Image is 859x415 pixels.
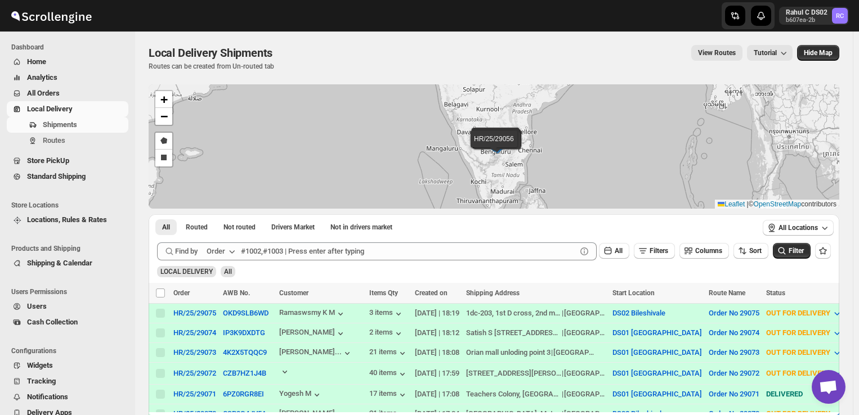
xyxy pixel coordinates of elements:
span: OUT FOR DELIVERY [766,369,830,377]
span: Analytics [27,73,57,82]
span: Shipping Address [466,289,520,297]
button: All Orders [7,85,128,101]
button: [PERSON_NAME]... [279,348,353,359]
button: DS01 [GEOGRAPHIC_DATA] [612,348,702,357]
div: Satish S [STREET_ADDRESS][GEOGRAPHIC_DATA][PERSON_NAME] [466,327,562,339]
button: Map action label [797,45,839,61]
img: Marker [487,138,504,151]
button: IP3K9DXDTG [223,328,265,337]
button: OUT FOR DELIVERY [759,324,849,342]
span: − [160,109,168,123]
span: Filters [650,247,668,255]
span: Sort [749,247,762,255]
div: Teachers Colony, [GEOGRAPHIC_DATA] [466,389,562,400]
img: Marker [486,139,503,152]
span: Store Locations [11,201,129,210]
button: HR/25/29073 [173,348,216,357]
span: | [747,200,749,208]
button: Locations, Rules & Rates [7,212,128,228]
span: OUT FOR DELIVERY [766,348,830,357]
div: [GEOGRAPHIC_DATA] [553,347,595,358]
div: 1dc-203, 1st D cross, 2nd main, east of [GEOGRAPHIC_DATA], [GEOGRAPHIC_DATA] [466,308,562,319]
div: [DATE] | 18:12 [415,327,459,339]
span: Local Delivery [27,105,73,113]
div: Ramaswsmy K M [279,308,346,319]
span: Drivers Market [271,223,315,232]
div: © contributors [715,200,839,209]
img: Marker [487,139,504,151]
div: 17 items [369,389,408,400]
button: 40 items [369,368,408,380]
span: Configurations [11,346,129,355]
button: 6PZ0RGR8EI [223,390,264,398]
span: Locations, Rules & Rates [27,215,107,224]
div: | [466,368,606,379]
div: 21 items [369,348,408,359]
img: Marker [489,138,505,151]
span: Not routed [223,223,256,232]
button: Users [7,299,128,314]
div: | [466,308,606,319]
button: All [599,243,629,259]
span: Standard Shipping [27,172,86,181]
p: Routes can be created from Un-routed tab [149,62,277,71]
button: Claimable [265,219,321,235]
span: Tracking [27,377,56,385]
span: Rahul C DS02 [832,8,848,24]
span: All [615,247,623,255]
div: [GEOGRAPHIC_DATA] [564,368,606,379]
button: Shipments [7,117,128,133]
span: Status [766,289,785,297]
button: Cash Collection [7,314,128,330]
span: Users Permissions [11,287,129,296]
div: [GEOGRAPHIC_DATA] [564,308,606,319]
div: [PERSON_NAME]... [279,348,342,356]
span: OUT FOR DELIVERY [766,309,830,317]
button: OUT FOR DELIVERY [759,304,849,322]
button: HR/25/29072 [173,369,216,377]
div: [DATE] | 18:19 [415,308,459,319]
button: Shipping & Calendar [7,255,128,271]
button: OUT FOR DELIVERY [759,344,849,362]
button: 3 items [369,308,404,319]
span: Columns [695,247,722,255]
span: All [224,268,232,276]
button: Un-claimable [324,219,399,235]
button: All Locations [763,220,834,236]
img: Marker [488,139,505,151]
button: Routes [7,133,128,148]
div: Order [207,246,225,257]
div: [STREET_ADDRESS][PERSON_NAME] [466,368,562,379]
img: Marker [487,137,504,150]
button: Tracking [7,373,128,389]
div: Yogesh M [279,389,323,400]
button: Filter [773,243,811,259]
div: HR/25/29075 [173,309,216,317]
span: Routed [186,223,208,232]
button: Columns [679,243,729,259]
img: Marker [489,141,505,153]
span: Customer [279,289,308,297]
input: #1002,#1003 | Press enter after typing [241,242,576,260]
span: Start Location [612,289,655,297]
a: Leaflet [718,200,745,208]
span: Home [27,57,46,66]
button: [PERSON_NAME] [279,328,346,339]
span: Notifications [27,393,68,401]
div: | [466,327,606,339]
button: Widgets [7,358,128,373]
button: Sort [733,243,768,259]
button: OUT FOR DELIVERY [759,364,849,382]
span: Widgets [27,361,53,369]
span: Filter [789,247,804,255]
div: | [466,389,606,400]
button: OKD9SLB6WD [223,309,269,317]
span: AWB No. [223,289,250,297]
img: Marker [487,138,504,150]
div: [GEOGRAPHIC_DATA] [564,327,606,339]
div: [DATE] | 18:08 [415,347,459,358]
